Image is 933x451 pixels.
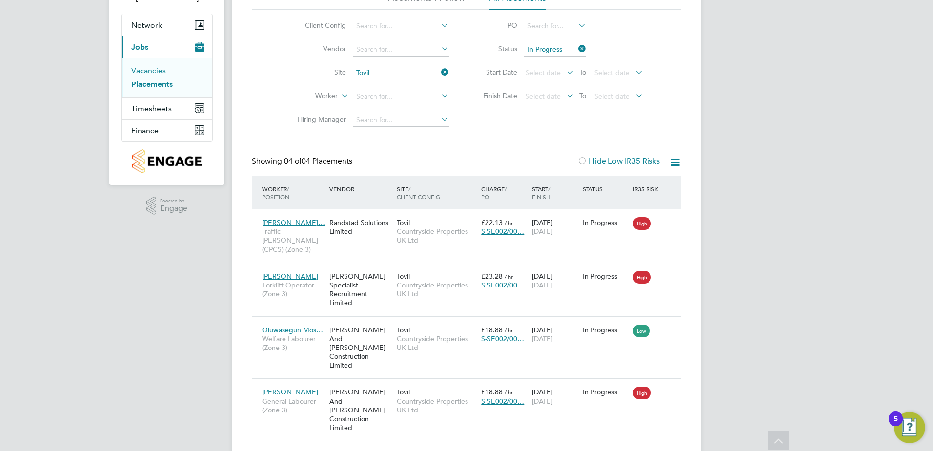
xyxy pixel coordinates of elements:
a: Oluwasegun Mos…Welfare Labourer (Zone 3)[PERSON_NAME] And [PERSON_NAME] Construction LimitedTovil... [260,320,681,328]
span: Engage [160,205,187,213]
span: [DATE] [532,334,553,343]
div: [PERSON_NAME] Specialist Recruitment Limited [327,267,394,312]
span: Select date [594,68,629,77]
div: [PERSON_NAME] And [PERSON_NAME] Construction Limited [327,321,394,375]
span: High [633,217,651,230]
input: Search for... [353,66,449,80]
span: / hr [505,389,513,396]
span: Tovil [397,218,410,227]
span: / PO [481,185,507,201]
span: Tovil [397,326,410,334]
a: Go to home page [121,149,213,173]
span: [PERSON_NAME] [262,272,318,281]
input: Search for... [353,90,449,103]
div: Worker [260,180,327,205]
span: £22.13 [481,218,503,227]
span: Countryside Properties UK Ltd [397,281,476,298]
button: Jobs [122,36,212,58]
span: S-SE002/00… [481,397,524,406]
span: / hr [505,327,513,334]
label: Worker [282,91,338,101]
label: Site [290,68,346,77]
span: £23.28 [481,272,503,281]
label: Hiring Manager [290,115,346,123]
span: Finance [131,126,159,135]
span: / hr [505,219,513,226]
div: Start [529,180,580,205]
span: / Client Config [397,185,440,201]
label: Hide Low IR35 Risks [577,156,660,166]
span: 04 of [284,156,302,166]
span: [DATE] [532,397,553,406]
span: Powered by [160,197,187,205]
span: To [576,89,589,102]
label: Status [473,44,517,53]
span: £18.88 [481,388,503,396]
button: Network [122,14,212,36]
span: High [633,387,651,399]
span: Traffic [PERSON_NAME] (CPCS) (Zone 3) [262,227,325,254]
div: In Progress [583,272,629,281]
div: Charge [479,180,529,205]
span: Forklift Operator (Zone 3) [262,281,325,298]
span: / Position [262,185,289,201]
span: Oluwasegun Mos… [262,326,323,334]
div: 5 [893,419,898,431]
div: Randstad Solutions Limited [327,213,394,241]
span: Welfare Labourer (Zone 3) [262,334,325,352]
span: Tovil [397,388,410,396]
span: [DATE] [532,227,553,236]
a: Powered byEngage [146,197,188,215]
span: Jobs [131,42,148,52]
span: Select date [594,92,629,101]
div: [PERSON_NAME] And [PERSON_NAME] Construction Limited [327,383,394,437]
div: [DATE] [529,213,580,241]
div: In Progress [583,326,629,334]
span: Countryside Properties UK Ltd [397,227,476,245]
span: Low [633,325,650,337]
div: In Progress [583,388,629,396]
span: Timesheets [131,104,172,113]
button: Open Resource Center, 5 new notifications [894,412,925,443]
label: Finish Date [473,91,517,100]
label: Client Config [290,21,346,30]
input: Search for... [353,20,449,33]
label: Vendor [290,44,346,53]
span: S-SE002/00… [481,334,524,343]
span: S-SE002/00… [481,281,524,289]
span: [PERSON_NAME] [262,388,318,396]
span: 04 Placements [284,156,352,166]
div: Jobs [122,58,212,97]
span: General Labourer (Zone 3) [262,397,325,414]
a: [PERSON_NAME]…Traffic [PERSON_NAME] (CPCS) (Zone 3)Randstad Solutions LimitedTovilCountryside Pro... [260,213,681,221]
span: To [576,66,589,79]
a: Placements [131,80,173,89]
input: Search for... [353,113,449,127]
div: IR35 Risk [630,180,664,198]
span: High [633,271,651,284]
div: Status [580,180,631,198]
button: Timesheets [122,98,212,119]
span: Tovil [397,272,410,281]
div: Vendor [327,180,394,198]
label: Start Date [473,68,517,77]
span: Network [131,20,162,30]
span: £18.88 [481,326,503,334]
span: [PERSON_NAME]… [262,218,325,227]
div: [DATE] [529,383,580,410]
img: countryside-properties-logo-retina.png [132,149,201,173]
input: Search for... [524,20,586,33]
span: Countryside Properties UK Ltd [397,334,476,352]
span: S-SE002/00… [481,227,524,236]
input: Search for... [353,43,449,57]
div: Site [394,180,479,205]
div: [DATE] [529,321,580,348]
span: Select date [526,68,561,77]
div: Showing [252,156,354,166]
a: Vacancies [131,66,166,75]
span: Select date [526,92,561,101]
a: [PERSON_NAME]General Labourer (Zone 3)[PERSON_NAME] And [PERSON_NAME] Construction LimitedTovilCo... [260,382,681,390]
span: / hr [505,273,513,280]
span: / Finish [532,185,550,201]
div: [DATE] [529,267,580,294]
